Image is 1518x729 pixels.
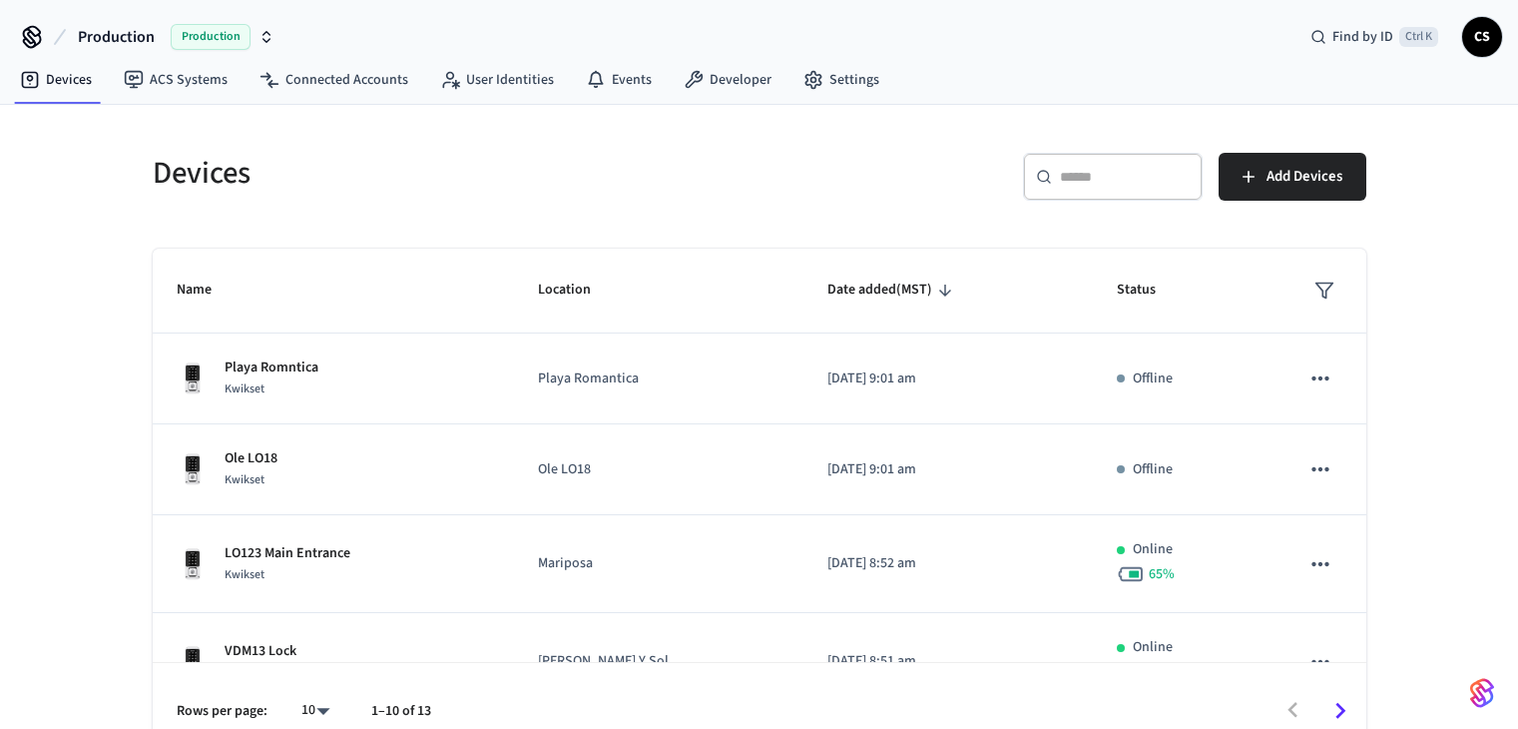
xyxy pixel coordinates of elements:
[177,453,209,485] img: Kwikset Halo Touchscreen Wifi Enabled Smart Lock, Polished Chrome, Front
[177,363,209,394] img: Kwikset Halo Touchscreen Wifi Enabled Smart Lock, Polished Chrome, Front
[4,62,108,98] a: Devices
[244,62,424,98] a: Connected Accounts
[424,62,570,98] a: User Identities
[177,548,209,580] img: Kwikset Halo Touchscreen Wifi Enabled Smart Lock, Polished Chrome, Front
[1399,27,1438,47] span: Ctrl K
[1332,27,1393,47] span: Find by ID
[827,459,1069,480] p: [DATE] 9:01 am
[1266,164,1342,190] span: Add Devices
[1133,368,1173,389] p: Offline
[1464,19,1500,55] span: CS
[1470,677,1494,709] img: SeamLogoGradient.69752ec5.svg
[1133,459,1173,480] p: Offline
[225,543,350,564] p: LO123 Main Entrance
[538,553,779,574] p: Mariposa
[827,553,1069,574] p: [DATE] 8:52 am
[225,566,264,583] span: Kwikset
[1133,539,1173,560] p: Online
[225,380,264,397] span: Kwikset
[827,651,1069,672] p: [DATE] 8:51 am
[108,62,244,98] a: ACS Systems
[78,25,155,49] span: Production
[225,358,318,378] p: Playa Romntica
[538,651,779,672] p: [PERSON_NAME] Y Sol
[538,275,617,306] span: Location
[538,368,779,389] p: Playa Romantica
[1149,564,1175,584] span: 65 %
[1133,637,1173,658] p: Online
[1219,153,1366,201] button: Add Devices
[371,701,431,722] p: 1–10 of 13
[225,448,277,469] p: Ole LO18
[1294,19,1454,55] div: Find by IDCtrl K
[827,275,958,306] span: Date added(MST)
[177,275,238,306] span: Name
[1462,17,1502,57] button: CS
[291,696,339,725] div: 10
[177,646,209,678] img: Kwikset Halo Touchscreen Wifi Enabled Smart Lock, Polished Chrome, Front
[827,368,1069,389] p: [DATE] 9:01 am
[538,459,779,480] p: Ole LO18
[153,153,748,194] h5: Devices
[570,62,668,98] a: Events
[1117,275,1182,306] span: Status
[225,471,264,488] span: Kwikset
[225,641,296,662] p: VDM13 Lock
[177,701,267,722] p: Rows per page:
[171,24,251,50] span: Production
[668,62,787,98] a: Developer
[787,62,895,98] a: Settings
